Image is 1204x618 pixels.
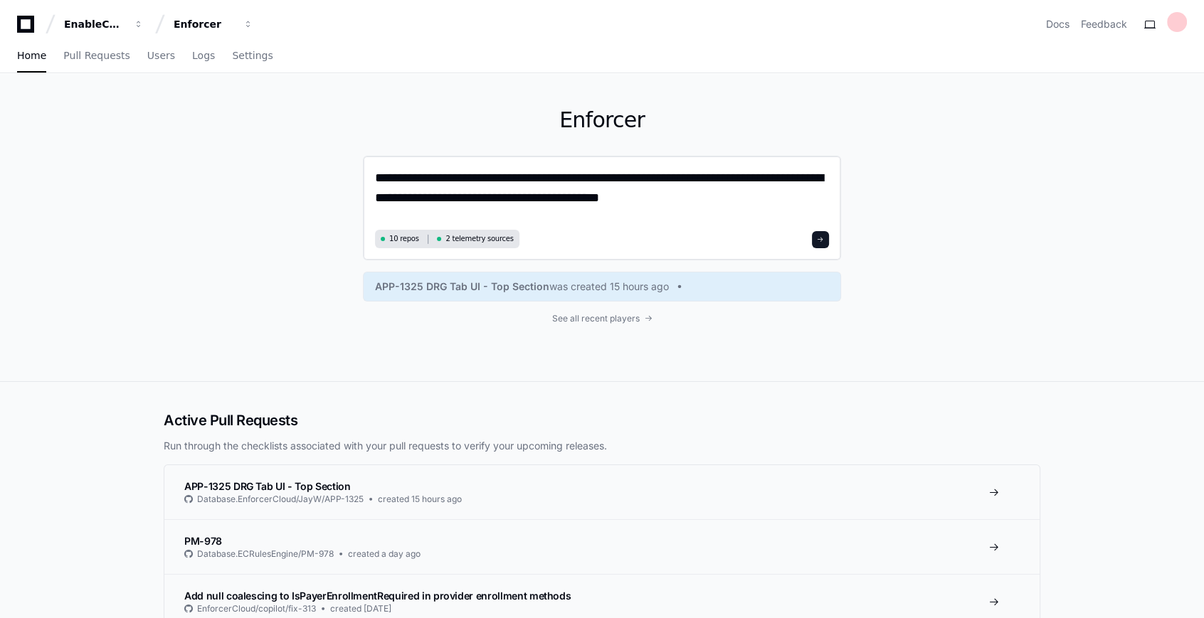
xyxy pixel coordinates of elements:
[147,40,175,73] a: Users
[192,51,215,60] span: Logs
[375,279,549,294] span: APP-1325 DRG Tab UI - Top Section
[232,40,273,73] a: Settings
[164,410,1040,430] h2: Active Pull Requests
[168,11,259,37] button: Enforcer
[197,548,334,560] span: Database.ECRulesEngine/PM-978
[174,17,235,31] div: Enforcer
[17,40,46,73] a: Home
[184,590,571,602] span: Add null coalescing to IsPayerEnrollmentRequired in provider enrollment methods
[363,107,841,133] h1: Enforcer
[164,465,1040,519] a: APP-1325 DRG Tab UI - Top SectionDatabase.EnforcerCloud/JayW/APP-1325created 15 hours ago
[63,40,130,73] a: Pull Requests
[164,519,1040,574] a: PM-978Database.ECRulesEngine/PM-978created a day ago
[549,279,669,294] span: was created 15 hours ago
[147,51,175,60] span: Users
[58,11,149,37] button: EnableComp
[232,51,273,60] span: Settings
[1046,17,1070,31] a: Docs
[1081,17,1127,31] button: Feedback
[197,494,364,505] span: Database.EnforcerCloud/JayW/APP-1325
[389,233,419,244] span: 10 repos
[17,51,46,60] span: Home
[197,603,316,614] span: EnforcerCloud/copilot/fix-313
[375,279,829,294] a: APP-1325 DRG Tab UI - Top Sectionwas created 15 hours ago
[348,548,421,560] span: created a day ago
[363,313,841,324] a: See all recent players
[192,40,215,73] a: Logs
[330,603,391,614] span: created [DATE]
[184,480,350,492] span: APP-1325 DRG Tab UI - Top Section
[378,494,462,505] span: created 15 hours ago
[445,233,513,244] span: 2 telemetry sources
[63,51,130,60] span: Pull Requests
[64,17,125,31] div: EnableComp
[184,535,222,547] span: PM-978
[552,313,640,324] span: See all recent players
[164,439,1040,453] p: Run through the checklists associated with your pull requests to verify your upcoming releases.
